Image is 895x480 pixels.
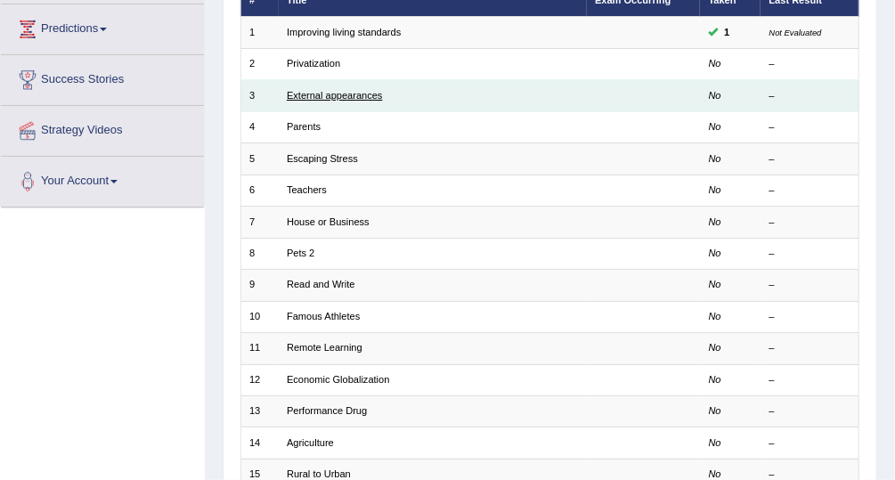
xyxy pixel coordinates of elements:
[769,247,850,261] div: –
[240,301,279,332] td: 10
[1,4,204,49] a: Predictions
[287,27,401,37] a: Improving living standards
[769,373,850,387] div: –
[709,121,721,132] em: No
[709,374,721,385] em: No
[240,396,279,427] td: 13
[769,89,850,103] div: –
[287,153,358,164] a: Escaping Stress
[769,310,850,324] div: –
[709,342,721,353] em: No
[769,404,850,419] div: –
[709,90,721,101] em: No
[769,28,822,37] small: Not Evaluated
[769,216,850,230] div: –
[240,207,279,238] td: 7
[240,364,279,395] td: 12
[719,25,736,41] span: You can still take this question
[287,437,334,448] a: Agriculture
[709,279,721,289] em: No
[287,58,340,69] a: Privatization
[287,311,360,321] a: Famous Athletes
[709,248,721,258] em: No
[240,111,279,142] td: 4
[240,238,279,269] td: 8
[287,90,382,101] a: External appearances
[287,342,362,353] a: Remote Learning
[287,121,321,132] a: Parents
[769,120,850,134] div: –
[287,374,389,385] a: Economic Globalization
[709,468,721,479] em: No
[240,175,279,206] td: 6
[709,58,721,69] em: No
[709,184,721,195] em: No
[769,57,850,71] div: –
[240,143,279,175] td: 5
[709,311,721,321] em: No
[709,153,721,164] em: No
[287,184,327,195] a: Teachers
[240,48,279,79] td: 2
[1,157,204,201] a: Your Account
[1,55,204,100] a: Success Stories
[769,183,850,198] div: –
[240,270,279,301] td: 9
[287,248,314,258] a: Pets 2
[287,468,351,479] a: Rural to Urban
[240,17,279,48] td: 1
[1,106,204,151] a: Strategy Videos
[240,333,279,364] td: 11
[287,216,370,227] a: House or Business
[769,278,850,292] div: –
[769,341,850,355] div: –
[769,152,850,167] div: –
[709,216,721,227] em: No
[709,437,721,448] em: No
[287,405,367,416] a: Performance Drug
[709,405,721,416] em: No
[769,436,850,451] div: –
[240,427,279,459] td: 14
[240,80,279,111] td: 3
[287,279,355,289] a: Read and Write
